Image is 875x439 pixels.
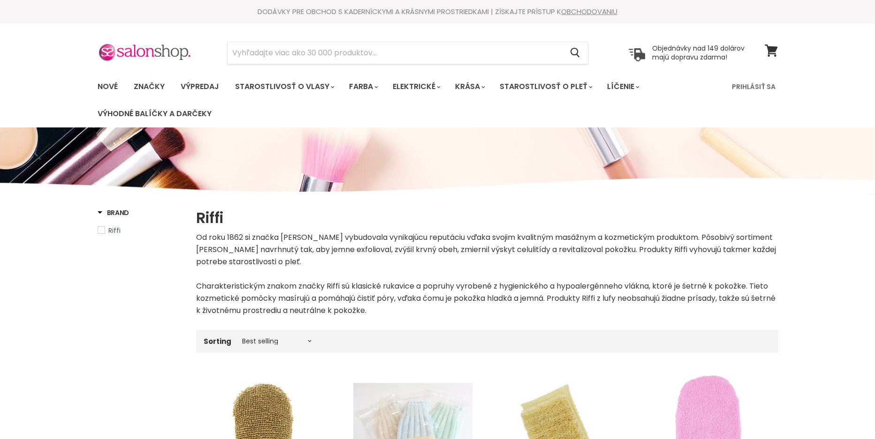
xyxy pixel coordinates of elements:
[732,82,776,91] font: Prihlásiť sa
[181,81,219,92] font: Výpredaj
[98,225,184,236] a: Riffi
[127,77,172,97] a: Značky
[134,81,165,92] font: Značky
[600,77,645,97] a: Líčenie
[196,207,224,228] font: Riffi
[86,73,790,127] nav: Hlavné
[349,81,373,92] font: Farba
[91,77,125,97] a: Nové
[91,73,726,127] ul: Hlavné menu
[493,77,598,97] a: Starostlivosť o pleť
[455,81,480,92] font: Krása
[561,7,617,16] a: OBCHODOVANIU
[196,232,776,267] font: Od roku 1862 si značka [PERSON_NAME] vybudovala vynikajúcu reputáciu vďaka svojim kvalitným masáž...
[196,281,776,316] font: Charakteristickým znakom značky Riffi sú klasické rukavice a popruhy vyrobené z hygienického a hy...
[174,77,226,97] a: Výpredaj
[563,42,588,64] button: Hľadať
[204,337,231,345] label: Sorting
[500,81,587,92] font: Starostlivosť o pleť
[91,104,219,124] a: Výhodné balíčky a darčeky
[386,77,446,97] a: Elektrické
[98,208,129,217] h3: Brand
[258,7,561,16] font: DODÁVKY PRE OBCHOD S KADERNÍCKYMI A KRÁSNYMI PROSTRIEDKAMI | ZÍSKAJTE PRÍSTUP K
[607,81,634,92] font: Líčenie
[108,226,121,235] span: Riffi
[652,44,745,61] font: Objednávky nad 149 dolárov majú dopravu zdarma!
[235,81,329,92] font: Starostlivosť o vlasy
[227,42,588,64] form: Produkt
[393,81,435,92] font: Elektrické
[726,77,781,97] a: Prihlásiť sa
[228,77,340,97] a: Starostlivosť o vlasy
[228,42,563,64] input: Hľadať
[448,77,491,97] a: Krása
[98,108,212,119] font: Výhodné balíčky a darčeky
[342,77,384,97] a: Farba
[98,81,118,92] font: Nové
